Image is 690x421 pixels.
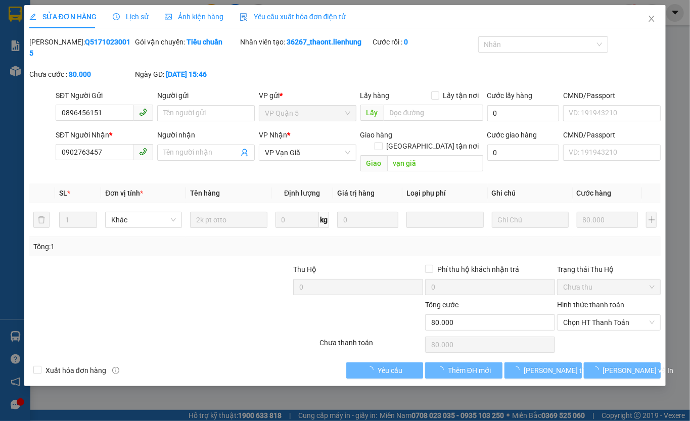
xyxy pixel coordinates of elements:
[557,301,624,309] label: Hình thức thanh toán
[259,131,287,139] span: VP Nhận
[190,189,220,197] span: Tên hàng
[425,362,502,379] button: Thêm ĐH mới
[293,265,316,273] span: Thu Hộ
[284,189,320,197] span: Định lượng
[240,13,346,21] span: Yêu cầu xuất hóa đơn điện tử
[113,13,120,20] span: clock-circle
[524,365,605,376] span: [PERSON_NAME] thay đổi
[577,189,612,197] span: Cước hàng
[487,91,533,100] label: Cước lấy hàng
[513,366,524,373] span: loading
[113,13,149,21] span: Lịch sử
[563,315,655,330] span: Chọn HT Thanh Toán
[383,141,483,152] span: [GEOGRAPHIC_DATA] tận nơi
[29,69,133,80] div: Chưa cước :
[105,189,143,197] span: Đơn vị tính
[318,337,424,355] div: Chưa thanh toán
[487,105,560,121] input: Cước lấy hàng
[41,365,110,376] span: Xuất hóa đơn hàng
[487,131,537,139] label: Cước giao hàng
[433,264,523,275] span: Phí thu hộ khách nhận trả
[187,38,222,46] b: Tiêu chuẩn
[56,90,153,101] div: SĐT Người Gửi
[165,13,223,21] span: Ảnh kiện hàng
[165,13,172,20] span: picture
[439,90,483,101] span: Lấy tận nơi
[557,264,661,275] div: Trạng thái Thu Hộ
[319,212,329,228] span: kg
[592,366,603,373] span: loading
[265,106,350,121] span: VP Quận 5
[448,365,491,376] span: Thêm ĐH mới
[384,105,483,121] input: Dọc đường
[346,362,424,379] button: Yêu cầu
[584,362,661,379] button: [PERSON_NAME] và In
[487,145,560,161] input: Cước giao hàng
[648,15,656,23] span: close
[337,212,399,228] input: 0
[360,131,393,139] span: Giao hàng
[563,90,661,101] div: CMND/Passport
[366,366,378,373] span: loading
[69,70,91,78] b: 80.000
[139,148,147,156] span: phone
[59,189,67,197] span: SL
[135,36,239,48] div: Gói vận chuyển:
[241,36,371,48] div: Nhân viên tạo:
[402,183,487,203] th: Loại phụ phí
[33,212,50,228] button: delete
[240,13,248,21] img: icon
[378,365,402,376] span: Yêu cầu
[637,5,666,33] button: Close
[259,90,356,101] div: VP gửi
[387,155,483,171] input: Dọc đường
[29,36,133,59] div: [PERSON_NAME]:
[157,90,255,101] div: Người gửi
[166,70,207,78] b: [DATE] 15:46
[139,108,147,116] span: phone
[157,129,255,141] div: Người nhận
[29,13,36,20] span: edit
[404,38,408,46] b: 0
[603,365,674,376] span: [PERSON_NAME] và In
[373,36,476,48] div: Cước rồi :
[563,279,655,295] span: Chưa thu
[360,91,390,100] span: Lấy hàng
[29,13,97,21] span: SỬA ĐƠN HÀNG
[646,212,657,228] button: plus
[360,155,387,171] span: Giao
[287,38,362,46] b: 36267_thaont.lienhung
[337,189,375,197] span: Giá trị hàng
[265,145,350,160] span: VP Vạn Giã
[111,212,176,227] span: Khác
[563,129,661,141] div: CMND/Passport
[241,149,249,157] span: user-add
[112,367,119,374] span: info-circle
[577,212,638,228] input: 0
[33,241,267,252] div: Tổng: 1
[360,105,384,121] span: Lấy
[56,129,153,141] div: SĐT Người Nhận
[190,212,267,228] input: VD: Bàn, Ghế
[504,362,582,379] button: [PERSON_NAME] thay đổi
[492,212,569,228] input: Ghi Chú
[437,366,448,373] span: loading
[488,183,573,203] th: Ghi chú
[425,301,458,309] span: Tổng cước
[135,69,239,80] div: Ngày GD:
